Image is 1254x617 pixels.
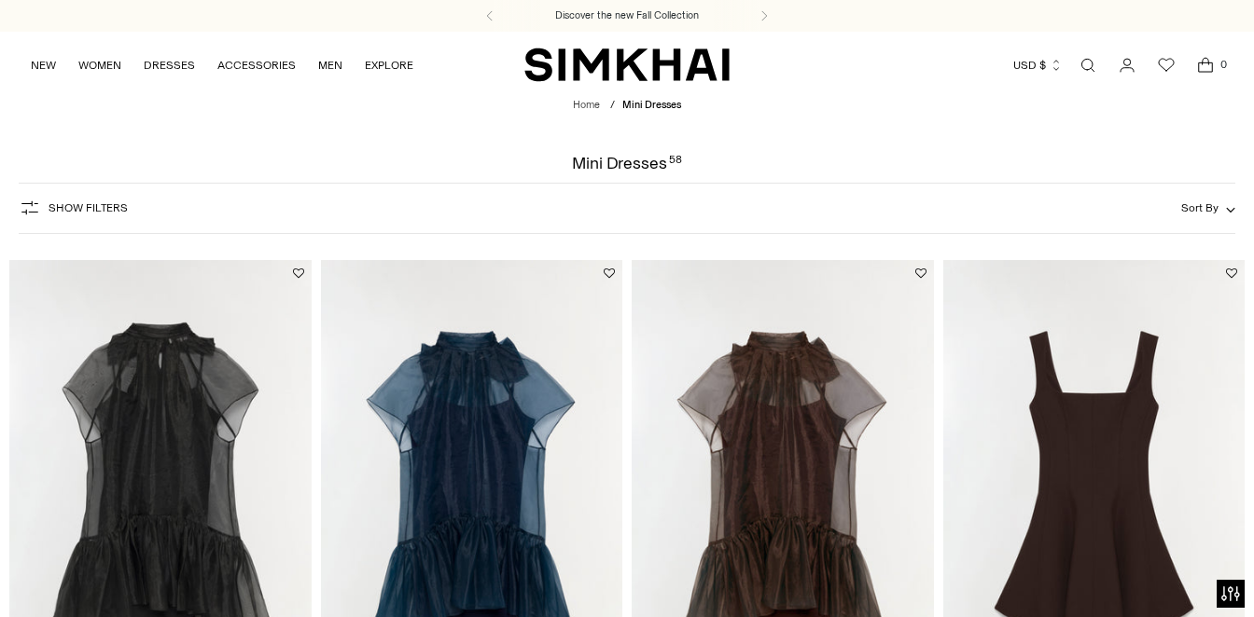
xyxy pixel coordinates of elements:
[1226,267,1237,279] button: Add to Wishlist
[78,45,121,86] a: WOMEN
[1013,45,1063,86] button: USD $
[573,99,600,111] a: Home
[1181,201,1219,214] span: Sort By
[669,155,682,171] div: 58
[49,201,128,214] span: Show Filters
[610,98,615,114] div: /
[1181,198,1235,218] button: Sort By
[1108,47,1146,84] a: Go to the account page
[524,47,730,83] a: SIMKHAI
[1148,47,1185,84] a: Wishlist
[555,8,699,23] a: Discover the new Fall Collection
[144,45,195,86] a: DRESSES
[915,267,927,279] button: Add to Wishlist
[293,267,304,279] button: Add to Wishlist
[573,98,681,114] nav: breadcrumbs
[318,45,342,86] a: MEN
[572,155,681,171] h1: Mini Dresses
[1187,47,1224,84] a: Open cart modal
[604,267,615,279] button: Add to Wishlist
[622,99,681,111] span: Mini Dresses
[31,45,56,86] a: NEW
[365,45,413,86] a: EXPLORE
[1069,47,1107,84] a: Open search modal
[1215,56,1232,73] span: 0
[217,45,296,86] a: ACCESSORIES
[19,193,128,223] button: Show Filters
